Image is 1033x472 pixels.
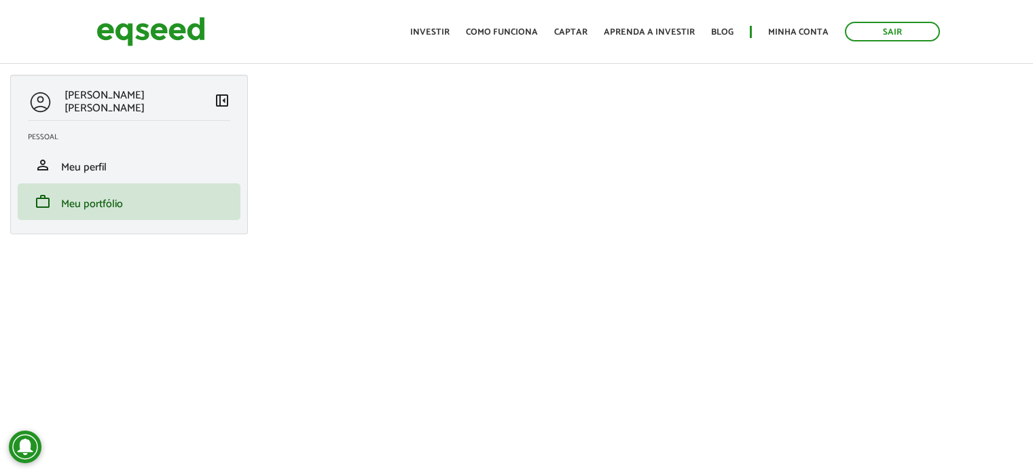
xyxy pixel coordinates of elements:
[35,157,51,173] span: person
[554,28,587,37] a: Captar
[28,194,230,210] a: workMeu portfólio
[845,22,940,41] a: Sair
[214,92,230,111] a: Colapsar menu
[28,157,230,173] a: personMeu perfil
[61,158,107,177] span: Meu perfil
[96,14,205,50] img: EqSeed
[61,195,123,213] span: Meu portfólio
[18,147,240,183] li: Meu perfil
[466,28,538,37] a: Como funciona
[711,28,733,37] a: Blog
[18,183,240,220] li: Meu portfólio
[410,28,450,37] a: Investir
[65,89,214,115] p: [PERSON_NAME] [PERSON_NAME]
[28,133,240,141] h2: Pessoal
[35,194,51,210] span: work
[214,92,230,109] span: left_panel_close
[604,28,695,37] a: Aprenda a investir
[768,28,829,37] a: Minha conta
